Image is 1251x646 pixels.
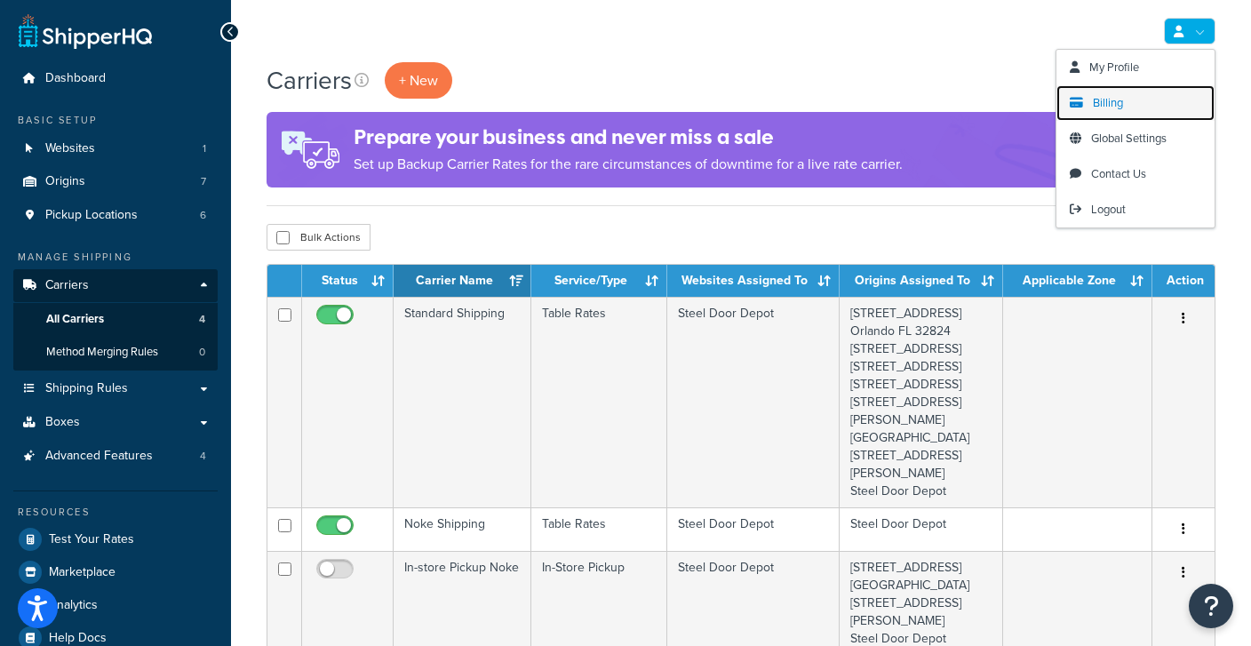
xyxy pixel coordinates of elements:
[531,297,667,507] td: Table Rates
[13,556,218,588] a: Marketplace
[531,265,667,297] th: Service/Type: activate to sort column ascending
[201,174,206,189] span: 7
[1093,94,1123,111] span: Billing
[354,152,903,177] p: Set up Backup Carrier Rates for the rare circumstances of downtime for a live rate carrier.
[13,269,218,371] li: Carriers
[394,297,531,507] td: Standard Shipping
[1003,265,1152,297] th: Applicable Zone: activate to sort column ascending
[1056,121,1215,156] a: Global Settings
[49,598,98,613] span: Analytics
[45,381,128,396] span: Shipping Rules
[13,62,218,95] a: Dashboard
[45,141,95,156] span: Websites
[13,199,218,232] li: Pickup Locations
[13,406,218,439] a: Boxes
[13,303,218,336] a: All Carriers 4
[531,507,667,551] td: Table Rates
[385,62,452,99] button: + New
[267,112,354,187] img: ad-rules-rateshop-fe6ec290ccb7230408bd80ed9643f0289d75e0ffd9eb532fc0e269fcd187b520.png
[394,265,531,297] th: Carrier Name: activate to sort column ascending
[1056,192,1215,227] a: Logout
[1091,130,1167,147] span: Global Settings
[1056,85,1215,121] a: Billing
[667,265,839,297] th: Websites Assigned To: activate to sort column ascending
[199,345,205,360] span: 0
[203,141,206,156] span: 1
[45,208,138,223] span: Pickup Locations
[13,199,218,232] a: Pickup Locations 6
[394,507,531,551] td: Noke Shipping
[1091,165,1146,182] span: Contact Us
[13,440,218,473] li: Advanced Features
[1089,59,1139,76] span: My Profile
[13,505,218,520] div: Resources
[45,449,153,464] span: Advanced Features
[267,63,352,98] h1: Carriers
[13,113,218,128] div: Basic Setup
[19,13,152,49] a: ShipperHQ Home
[49,631,107,646] span: Help Docs
[13,523,218,555] a: Test Your Rates
[1056,156,1215,192] a: Contact Us
[46,312,104,327] span: All Carriers
[45,415,80,430] span: Boxes
[13,132,218,165] a: Websites 1
[13,165,218,198] li: Origins
[199,312,205,327] span: 4
[13,336,218,369] a: Method Merging Rules 0
[1152,265,1215,297] th: Action
[13,165,218,198] a: Origins 7
[667,507,839,551] td: Steel Door Depot
[1091,201,1126,218] span: Logout
[49,532,134,547] span: Test Your Rates
[13,303,218,336] li: All Carriers
[45,278,89,293] span: Carriers
[13,132,218,165] li: Websites
[13,589,218,621] a: Analytics
[667,297,839,507] td: Steel Door Depot
[13,336,218,369] li: Method Merging Rules
[1056,50,1215,85] a: My Profile
[13,250,218,265] div: Manage Shipping
[267,224,371,251] button: Bulk Actions
[840,507,1004,551] td: Steel Door Depot
[45,71,106,86] span: Dashboard
[354,123,903,152] h4: Prepare your business and never miss a sale
[1189,584,1233,628] button: Open Resource Center
[13,372,218,405] a: Shipping Rules
[200,449,206,464] span: 4
[13,269,218,302] a: Carriers
[302,265,394,297] th: Status: activate to sort column ascending
[13,440,218,473] a: Advanced Features 4
[45,174,85,189] span: Origins
[46,345,158,360] span: Method Merging Rules
[840,265,1004,297] th: Origins Assigned To: activate to sort column ascending
[840,297,1004,507] td: [STREET_ADDRESS] Orlando FL 32824 [STREET_ADDRESS] [STREET_ADDRESS] [STREET_ADDRESS] [STREET_ADDR...
[200,208,206,223] span: 6
[49,565,116,580] span: Marketplace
